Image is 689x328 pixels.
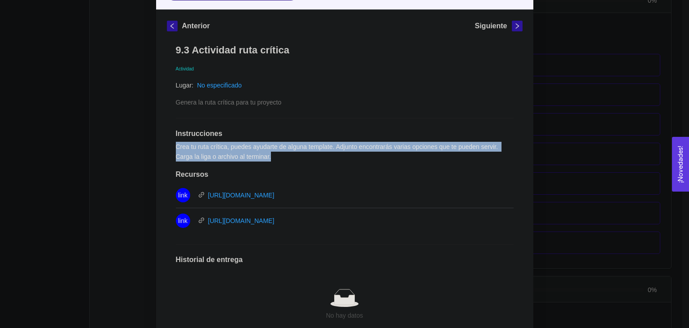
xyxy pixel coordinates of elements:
[167,23,177,29] span: left
[198,217,205,223] span: link
[512,21,523,31] button: right
[176,143,500,160] span: Crea tu ruta crítica, puedes ayudarte de alguna template. Adjunto encontrarás varias opciones que...
[176,170,514,179] h1: Recursos
[183,311,506,320] div: No hay datos
[182,21,210,31] h5: Anterior
[178,188,188,202] span: link
[176,66,194,71] span: Actividad
[176,129,514,138] h1: Instrucciones
[178,214,188,228] span: link
[176,255,514,264] h1: Historial de entrega
[198,192,205,198] span: link
[176,80,194,90] article: Lugar:
[672,137,689,192] button: Open Feedback Widget
[208,217,275,224] a: [URL][DOMAIN_NAME]
[475,21,507,31] h5: Siguiente
[176,44,514,56] h1: 9.3 Actividad ruta crítica
[197,82,242,89] a: No especificado
[512,23,522,29] span: right
[208,192,275,199] a: [URL][DOMAIN_NAME]
[167,21,178,31] button: left
[176,99,282,106] span: Genera la ruta crítica para tu proyecto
